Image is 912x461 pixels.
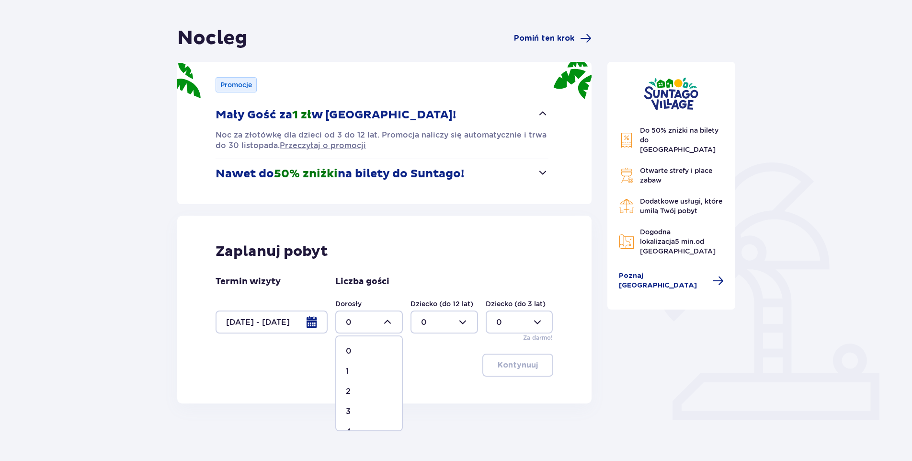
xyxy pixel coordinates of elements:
label: Dziecko (do 3 lat) [486,299,546,309]
p: Noc za złotówkę dla dzieci od 3 do 12 lat. Promocja naliczy się automatycznie i trwa do 30 listop... [216,130,548,151]
p: Termin wizyty [216,276,281,288]
p: Liczba gości [335,276,389,288]
span: 5 min. [675,238,695,245]
p: 0 [346,346,352,357]
a: Poznaj [GEOGRAPHIC_DATA] [619,271,724,290]
span: 1 zł [292,108,311,122]
p: 1 [346,366,349,377]
span: Dogodna lokalizacja od [GEOGRAPHIC_DATA] [640,228,716,255]
img: Restaurant Icon [619,198,634,214]
button: Nawet do50% zniżkina bilety do Suntago! [216,159,548,189]
img: Suntago Village [644,77,698,110]
p: Nawet do na bilety do Suntago! [216,167,464,181]
span: 50% zniżki [274,167,338,181]
a: Pomiń ten krok [514,33,592,44]
p: 4 [346,426,351,437]
p: Promocje [220,80,252,90]
span: Pomiń ten krok [514,33,574,44]
label: Dziecko (do 12 lat) [410,299,473,309]
label: Dorosły [335,299,362,309]
img: Map Icon [619,234,634,249]
img: Grill Icon [619,168,634,183]
span: Dodatkowe usługi, które umilą Twój pobyt [640,197,722,215]
div: Mały Gość za1 złw [GEOGRAPHIC_DATA]! [216,130,548,151]
span: Otwarte strefy i place zabaw [640,167,712,184]
p: Za darmo! [523,334,553,342]
p: 3 [346,406,351,417]
span: Do 50% zniżki na bilety do [GEOGRAPHIC_DATA] [640,127,718,153]
button: Mały Gość za1 złw [GEOGRAPHIC_DATA]! [216,100,548,130]
span: Poznaj [GEOGRAPHIC_DATA] [619,271,707,290]
img: Discount Icon [619,132,634,148]
p: 2 [346,386,351,397]
p: Kontynuuj [498,360,538,370]
p: Zaplanuj pobyt [216,242,328,261]
h1: Nocleg [177,26,248,50]
p: Mały Gość za w [GEOGRAPHIC_DATA]! [216,108,456,122]
button: Kontynuuj [482,354,553,377]
a: Przeczytaj o promocji [280,140,366,151]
